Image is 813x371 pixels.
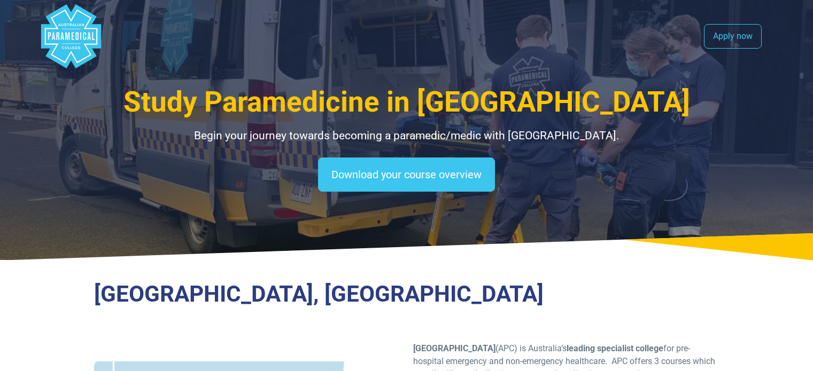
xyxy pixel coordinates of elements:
a: Download your course overview [318,157,495,192]
strong: [GEOGRAPHIC_DATA] [413,343,495,353]
p: Begin your journey towards becoming a paramedic/medic with [GEOGRAPHIC_DATA]. [94,128,719,145]
a: Apply now [704,24,762,49]
h3: [GEOGRAPHIC_DATA], [GEOGRAPHIC_DATA] [94,281,719,308]
strong: leading specialist college [567,343,663,353]
div: Australian Paramedical College [39,4,103,68]
span: Study Paramedicine in [GEOGRAPHIC_DATA] [123,85,690,119]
